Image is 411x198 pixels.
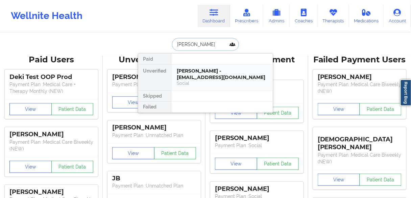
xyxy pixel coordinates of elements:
p: Payment Plan : Social [215,142,299,149]
a: Dashboard [198,5,230,27]
div: Skipped [138,91,171,102]
button: View [215,158,257,170]
a: Medications [349,5,384,27]
div: Failed Payment Users [313,55,406,65]
button: Patient Data [360,174,402,186]
button: View [318,103,360,115]
p: Payment Plan : Unmatched Plan [112,81,196,88]
div: [PERSON_NAME] [318,73,402,81]
div: [PERSON_NAME] [9,188,93,196]
a: Coaches [290,5,318,27]
div: [PERSON_NAME] - [EMAIL_ADDRESS][DOMAIN_NAME] [177,68,267,80]
p: Payment Plan : Medical Care Biweekly (NEW) [318,81,402,95]
div: Deki Test OOP Prod [9,73,93,81]
button: Patient Data [360,103,402,115]
div: [PERSON_NAME] [112,124,196,132]
div: [PERSON_NAME] [215,134,299,142]
a: Report Bug [400,79,411,106]
button: Patient Data [257,158,299,170]
a: Therapists [318,5,349,27]
div: Unverified Users [107,55,201,65]
p: Payment Plan : Unmatched Plan [112,182,196,189]
button: View [215,107,257,119]
button: Patient Data [154,147,196,159]
button: View [9,161,52,173]
div: JB [112,175,196,182]
div: Failed [138,102,171,113]
p: Payment Plan : Medical Care Biweekly (NEW) [9,139,93,152]
div: [PERSON_NAME] [112,73,196,81]
a: Account [384,5,411,27]
button: Patient Data [257,107,299,119]
div: Paid [138,54,171,64]
p: Payment Plan : Unmatched Plan [112,132,196,139]
p: Payment Plan : Medical Care Biweekly (NEW) [318,152,402,165]
p: Payment Plan : Medical Care + Therapy Monthly (NEW) [9,81,93,95]
div: [PERSON_NAME] [215,185,299,193]
div: [DEMOGRAPHIC_DATA][PERSON_NAME] [318,131,402,151]
button: Patient Data [51,103,94,115]
button: Patient Data [51,161,94,173]
a: Admins [263,5,290,27]
div: Paid Users [5,55,98,65]
div: Unverified [138,64,171,91]
button: View [9,103,52,115]
a: Prescribers [230,5,264,27]
button: View [318,174,360,186]
div: [PERSON_NAME] [9,131,93,138]
button: View [112,147,154,159]
div: Social [177,80,267,86]
button: View [112,96,154,108]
